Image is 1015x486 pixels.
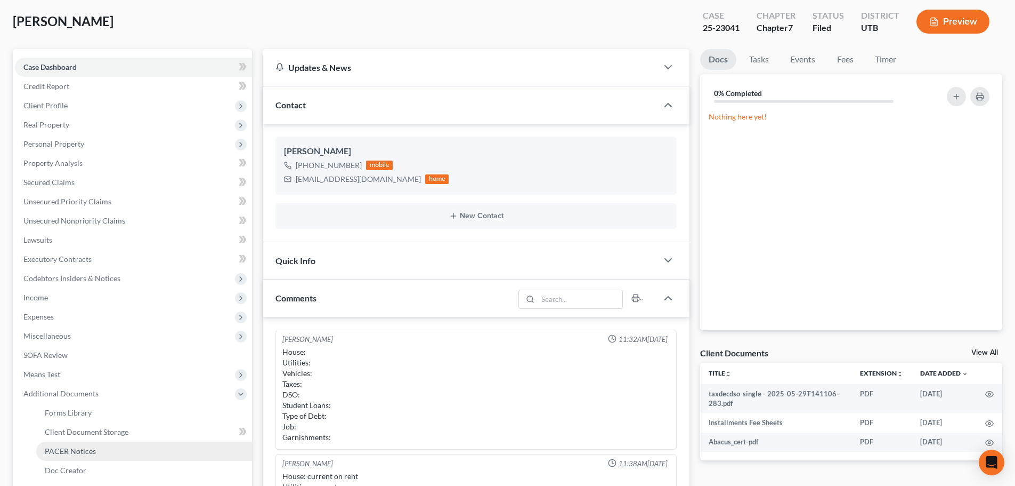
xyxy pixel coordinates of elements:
[700,49,736,70] a: Docs
[700,433,851,452] td: Abacus_cert-pdf
[275,100,306,110] span: Contact
[962,371,968,377] i: expand_more
[36,461,252,480] a: Doc Creator
[425,174,449,184] div: home
[782,49,824,70] a: Events
[709,369,732,377] a: Titleunfold_more
[296,160,362,171] div: [PHONE_NUMBER]
[703,10,740,22] div: Case
[23,274,120,283] span: Codebtors Insiders & Notices
[757,22,795,34] div: Chapter
[23,293,48,302] span: Income
[725,371,732,377] i: unfold_more
[36,403,252,423] a: Forms Library
[23,158,83,168] span: Property Analysis
[971,349,998,356] a: View All
[916,10,989,34] button: Preview
[757,10,795,22] div: Chapter
[15,250,252,269] a: Executory Contracts
[23,370,60,379] span: Means Test
[23,216,125,225] span: Unsecured Nonpriority Claims
[851,413,912,432] td: PDF
[15,58,252,77] a: Case Dashboard
[15,192,252,211] a: Unsecured Priority Claims
[538,290,623,308] input: Search...
[813,22,844,34] div: Filed
[15,211,252,230] a: Unsecured Nonpriority Claims
[13,13,113,29] span: [PERSON_NAME]
[897,371,903,377] i: unfold_more
[23,82,69,91] span: Credit Report
[15,77,252,96] a: Credit Report
[366,161,393,170] div: mobile
[709,111,994,122] p: Nothing here yet!
[15,173,252,192] a: Secured Claims
[36,442,252,461] a: PACER Notices
[700,384,851,413] td: taxdecdso-single - 2025-05-29T141106-283.pdf
[741,49,777,70] a: Tasks
[23,62,77,71] span: Case Dashboard
[23,120,69,129] span: Real Property
[979,450,1004,475] div: Open Intercom Messenger
[703,22,740,34] div: 25-23041
[282,334,333,345] div: [PERSON_NAME]
[282,459,333,469] div: [PERSON_NAME]
[23,312,54,321] span: Expenses
[36,423,252,442] a: Client Document Storage
[23,197,111,206] span: Unsecured Priority Claims
[15,346,252,365] a: SOFA Review
[851,384,912,413] td: PDF
[15,230,252,250] a: Lawsuits
[15,154,252,173] a: Property Analysis
[296,174,421,185] div: [EMAIL_ADDRESS][DOMAIN_NAME]
[700,347,768,358] div: Client Documents
[23,178,75,187] span: Secured Claims
[23,101,68,110] span: Client Profile
[619,459,668,469] span: 11:38AM[DATE]
[45,447,96,456] span: PACER Notices
[813,10,844,22] div: Status
[275,256,315,266] span: Quick Info
[866,49,905,70] a: Timer
[619,334,668,345] span: 11:32AM[DATE]
[700,413,851,432] td: Installments Fee Sheets
[860,369,903,377] a: Extensionunfold_more
[284,212,668,220] button: New Contact
[284,145,668,158] div: [PERSON_NAME]
[23,139,84,148] span: Personal Property
[912,413,977,432] td: [DATE]
[861,22,899,34] div: UTB
[828,49,862,70] a: Fees
[912,433,977,452] td: [DATE]
[23,254,92,264] span: Executory Contracts
[275,293,316,303] span: Comments
[788,22,793,33] span: 7
[714,89,762,98] strong: 0% Completed
[45,466,86,475] span: Doc Creator
[912,384,977,413] td: [DATE]
[920,369,968,377] a: Date Added expand_more
[861,10,899,22] div: District
[23,235,52,244] span: Lawsuits
[851,433,912,452] td: PDF
[275,62,645,73] div: Updates & News
[45,427,128,436] span: Client Document Storage
[23,331,71,340] span: Miscellaneous
[282,347,670,443] div: House: Utilities: Vehicles: Taxes: DSO: Student Loans: Type of Debt: Job: Garnishments:
[45,408,92,417] span: Forms Library
[23,389,99,398] span: Additional Documents
[23,350,68,360] span: SOFA Review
